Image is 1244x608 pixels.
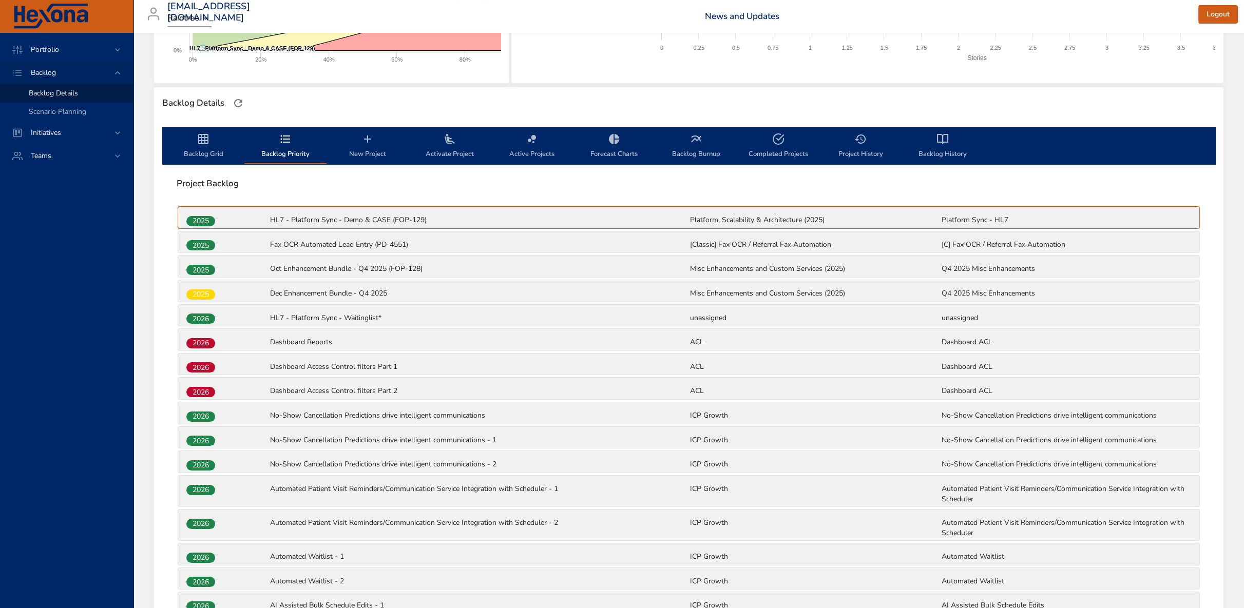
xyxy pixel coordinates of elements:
span: 2026 [186,387,215,398]
p: Dashboard Access Control filters Part 2 [270,386,687,396]
text: 0 [660,45,663,51]
span: Activate Project [415,133,485,160]
p: Oct Enhancement Bundle - Q4 2025 (FOP-128) [270,264,687,274]
text: 1.75 [916,45,927,51]
p: Fax OCR Automated Lead Entry (PD-4551) [270,240,687,250]
text: Stories [967,54,986,62]
p: Automated Waitlist [942,576,1191,586]
div: 2025 [186,265,215,275]
h3: [EMAIL_ADDRESS][DOMAIN_NAME] [167,1,250,23]
span: 2026 [186,313,215,324]
p: Automated Patient Visit Reminders/Communication Service Integration with Scheduler - 1 [270,484,687,494]
p: Platform Sync - HL7 [942,215,1191,225]
text: 0.5 [732,45,739,51]
text: 40% [323,56,335,63]
p: No-Show Cancellation Predictions drive intelligent communications [270,410,687,421]
text: 60% [391,56,403,63]
p: Q4 2025 Misc Enhancements [942,264,1191,274]
text: 3.25 [1138,45,1149,51]
div: 2025 [186,289,215,300]
text: 3 [1105,45,1108,51]
span: Backlog Burnup [661,133,731,160]
text: 0% [174,47,182,53]
p: ICP Growth [690,518,939,528]
span: 2025 [186,265,215,276]
p: Automated Waitlist - 1 [270,552,687,562]
p: Automated Waitlist [942,552,1191,562]
p: ICP Growth [690,435,939,445]
p: Dashboard Access Control filters Part 1 [270,362,687,372]
text: 0% [189,56,197,63]
p: ICP Growth [690,459,939,469]
p: Misc Enhancements and Custom Services (2025) [690,264,939,274]
span: Teams [23,151,60,161]
span: 2025 [186,289,215,300]
span: 2026 [186,362,215,373]
div: 2026 [186,387,215,397]
img: Hexona [12,4,89,29]
span: 2026 [186,484,215,495]
text: 2.5 [1028,45,1036,51]
p: HL7 - Platform Sync - Demo & CASE (FOP-129) [270,215,687,225]
text: 20% [255,56,266,63]
p: ACL [690,362,939,372]
p: ACL [690,337,939,347]
div: Backlog Details [159,95,227,111]
span: Portfolio [23,45,67,54]
span: Backlog [23,68,64,77]
span: Logout [1207,8,1230,21]
p: No-Show Cancellation Predictions drive intelligent communications - 2 [270,459,687,469]
p: HL7 - Platform Sync - Waitinglist* [270,313,687,323]
span: 2025 [186,240,215,251]
span: Backlog Priority [251,133,320,160]
span: Initiatives [23,128,69,138]
p: [Classic] Fax OCR / Referral Fax Automation [690,240,939,250]
span: 2026 [186,518,215,529]
p: Dashboard ACL [942,386,1191,396]
span: Backlog History [908,133,978,160]
p: Dashboard Reports [270,337,687,347]
span: 2026 [186,552,215,563]
p: Misc Enhancements and Custom Services (2025) [690,288,939,299]
p: No-Show Cancellation Predictions drive intelligent communications - 1 [270,435,687,445]
span: 2026 [186,411,215,422]
span: Scenario Planning [29,107,86,116]
p: [C] Fax OCR / Referral Fax Automation [942,240,1191,250]
text: 0.75 [768,45,778,51]
p: Dashboard ACL [942,337,1191,347]
p: Dec Enhancement Bundle - Q4 2025 [270,288,687,299]
p: Automated Patient Visit Reminders/Communication Service Integration with Scheduler - 2 [270,518,687,528]
span: Completed Projects [743,133,813,160]
span: Forecast Charts [579,133,649,160]
div: 2026 [186,553,215,563]
span: 2026 [186,436,215,446]
p: Automated Waitlist - 2 [270,576,687,586]
p: No-Show Cancellation Predictions drive intelligent communications [942,410,1191,421]
span: Backlog Grid [168,133,238,160]
span: 2026 [186,338,215,348]
p: Automated Patient Visit Reminders/Communication Service Integration with Scheduler [942,518,1191,538]
p: unassigned [942,313,1191,323]
button: Logout [1198,5,1238,24]
span: 2025 [186,215,215,226]
text: 1.5 [880,45,888,51]
span: New Project [333,133,403,160]
div: 2026 [186,436,215,446]
text: 2.25 [990,45,1001,51]
div: backlog-tab [162,127,1215,164]
p: Dashboard ACL [942,362,1191,372]
span: 2026 [186,577,215,587]
text: 1 [809,45,812,51]
span: Project History [826,133,895,160]
text: 80% [460,56,471,63]
p: No-Show Cancellation Predictions drive intelligent communications [942,459,1191,469]
p: ICP Growth [690,552,939,562]
div: Raintree [167,10,212,27]
span: Project Backlog [177,179,1201,189]
text: 2 [956,45,960,51]
div: 2026 [186,577,215,587]
p: Platform, Scalability & Architecture (2025) [690,215,939,225]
